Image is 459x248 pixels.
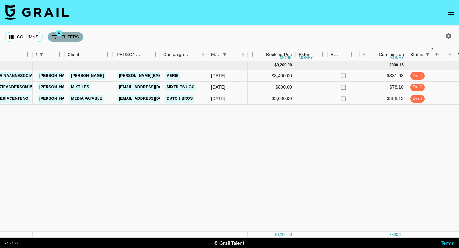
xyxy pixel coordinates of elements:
[407,48,455,61] div: Status
[214,240,244,246] div: © Grail Talent
[189,50,198,59] button: Sort
[38,83,142,91] a: [PERSON_NAME][EMAIL_ADDRESS][DOMAIN_NAME]
[248,70,295,82] div: $3,400.00
[410,73,425,79] span: draft
[277,232,292,237] div: 9,200.00
[112,48,160,61] div: Booker
[274,62,277,68] div: $
[68,48,79,61] div: Client
[423,50,432,59] button: Show filters
[208,48,248,61] div: Month Due
[429,47,435,53] span: 2
[5,4,69,20] img: Grail Talent
[23,50,33,59] button: Menu
[445,6,458,19] button: open drawer
[211,95,225,102] div: Sep '25
[37,50,46,59] button: Show filters
[142,50,150,59] button: Sort
[359,50,369,59] button: Menu
[211,72,225,79] div: Sep '25
[299,56,313,60] div: money
[359,82,407,93] div: $78.10
[390,232,392,237] div: $
[238,50,248,59] button: Menu
[441,240,454,246] a: Terms
[266,48,294,61] div: Booking Price
[79,50,88,59] button: Sort
[160,48,208,61] div: Campaign (Type)
[33,48,64,61] div: Manager
[248,82,295,93] div: $800.00
[391,232,404,237] div: 898.15
[69,95,104,103] a: Media Payable
[331,48,339,61] div: Expenses: Remove Commission?
[150,50,160,59] button: Menu
[46,50,55,59] button: Sort
[410,96,425,102] span: draft
[38,72,142,80] a: [PERSON_NAME][EMAIL_ADDRESS][DOMAIN_NAME]
[229,50,238,59] button: Sort
[339,50,348,59] button: Sort
[165,72,180,80] a: Aerie
[423,50,432,59] div: 2 active filters
[248,93,295,105] div: $5,000.00
[309,50,318,59] button: Sort
[390,56,404,60] div: money
[432,50,441,59] button: Sort
[163,48,189,61] div: Campaign (Type)
[48,32,83,42] button: Show filters
[103,50,112,59] button: Menu
[36,48,37,61] div: Manager
[38,95,142,103] a: [PERSON_NAME][EMAIL_ADDRESS][DOMAIN_NAME]
[117,83,189,91] a: [EMAIL_ADDRESS][DOMAIN_NAME]
[445,50,455,59] button: Menu
[346,50,356,59] button: Menu
[391,62,404,68] div: 898.15
[410,84,425,90] span: draft
[5,241,18,245] div: v 1.7.100
[37,50,46,59] div: 1 active filter
[318,50,327,59] button: Menu
[220,50,229,59] button: Show filters
[379,48,404,61] div: Commission
[117,95,189,103] a: [EMAIL_ADDRESS][DOMAIN_NAME]
[274,232,277,237] div: $
[165,83,196,91] a: Mixtiles UGC
[410,48,423,61] div: Status
[390,62,392,68] div: $
[117,72,254,80] a: [PERSON_NAME][EMAIL_ADDRESS][PERSON_NAME][DOMAIN_NAME]
[280,56,295,60] div: money
[5,32,43,42] button: Select columns
[69,72,106,80] a: [PERSON_NAME]
[69,83,91,91] a: Mixtiles
[220,50,229,59] div: 1 active filter
[115,48,142,61] div: [PERSON_NAME]
[165,95,194,103] a: Dutch Bros
[257,50,266,59] button: Sort
[55,50,64,59] button: Menu
[277,62,292,68] div: 9,200.00
[211,84,225,90] div: Sep '25
[248,50,257,59] button: Menu
[56,30,62,36] span: 4
[327,48,359,61] div: Expenses: Remove Commission?
[211,48,220,61] div: Month Due
[359,70,407,82] div: $331.93
[359,93,407,105] div: $488.13
[370,50,379,59] button: Sort
[64,48,112,61] div: Client
[198,50,208,59] button: Menu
